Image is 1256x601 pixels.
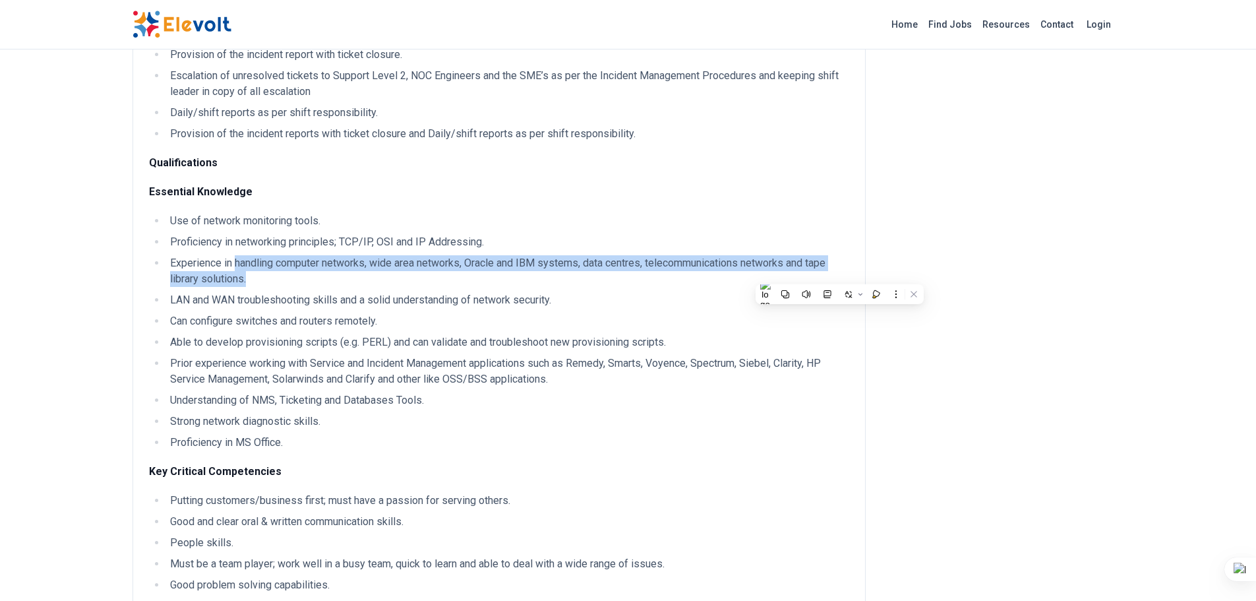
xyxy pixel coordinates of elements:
strong: Qualifications [149,156,218,169]
li: Good and clear oral & written communication skills. [166,514,849,530]
strong: Key Critical Competencies [149,465,282,478]
li: Proficiency in networking principles; TCP/IP, OSI and IP Addressing. [166,234,849,250]
li: Putting customers/business first; must have a passion for serving others. [166,493,849,509]
a: Login [1079,11,1119,38]
a: Resources [977,14,1035,35]
li: Understanding of NMS, Ticketing and Databases Tools. [166,393,849,408]
li: Proficiency in MS Office. [166,435,849,451]
strong: Essential Knowledge [149,185,253,198]
li: People skills. [166,535,849,551]
li: Strong network diagnostic skills. [166,414,849,429]
img: Elevolt [133,11,231,38]
li: Escalation of unresolved tickets to Support Level 2, NOC Engineers and the SME’s as per the Incid... [166,68,849,100]
a: Find Jobs [923,14,977,35]
li: Provision of the incident reports with ticket closure and Daily/shift reports as per shift respon... [166,126,849,142]
iframe: Chat Widget [1190,538,1256,601]
li: Able to develop provisioning scripts (e.g. PERL) and can validate and troubleshoot new provisioni... [166,334,849,350]
li: Use of network monitoring tools. [166,213,849,229]
li: Provision of the incident report with ticket closure. [166,47,849,63]
li: Must be a team player; work well in a busy team, quick to learn and able to deal with a wide rang... [166,556,849,572]
li: LAN and WAN troubleshooting skills and a solid understanding of network security. [166,292,849,308]
li: Daily/shift reports as per shift responsibility. [166,105,849,121]
li: Good problem solving capabilities. [166,577,849,593]
a: Contact [1035,14,1079,35]
li: Prior experience working with Service and Incident Management applications such as Remedy, Smarts... [166,356,849,387]
li: Can configure switches and routers remotely. [166,313,849,329]
li: Experience in handling computer networks, wide area networks, Oracle and IBM systems, data centre... [166,255,849,287]
a: Home [886,14,923,35]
